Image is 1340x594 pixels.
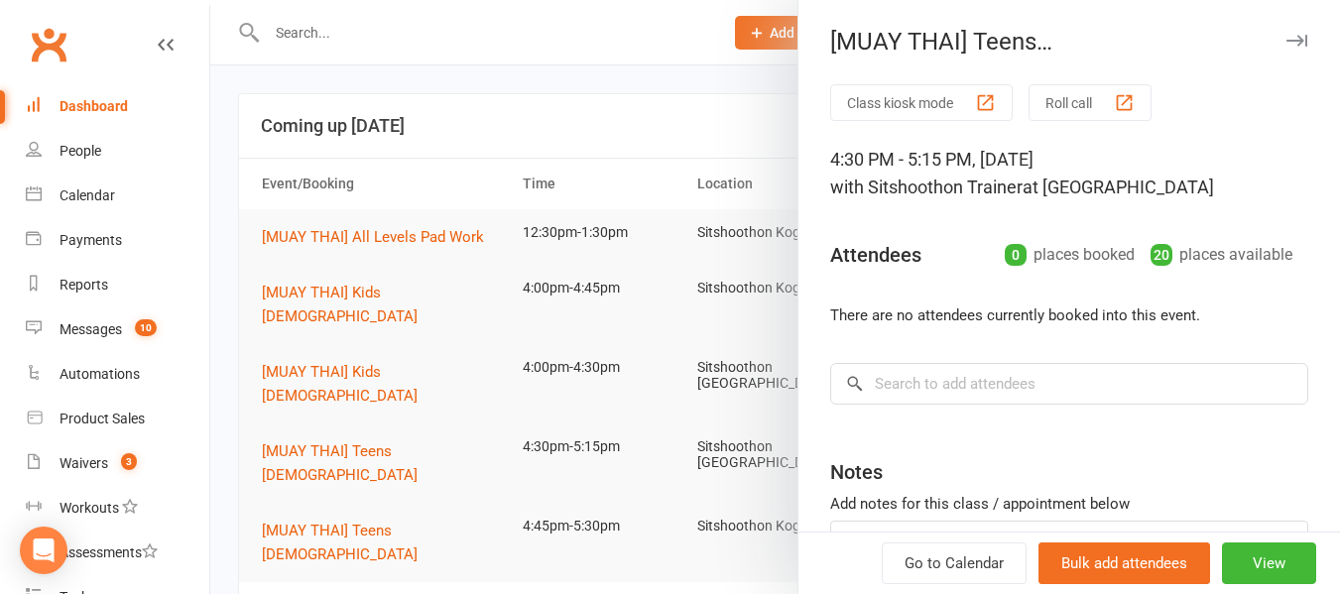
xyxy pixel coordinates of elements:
[882,542,1027,584] a: Go to Calendar
[26,397,209,441] a: Product Sales
[1222,542,1316,584] button: View
[135,319,157,336] span: 10
[121,453,137,470] span: 3
[60,544,158,560] div: Assessments
[60,143,101,159] div: People
[830,458,883,486] div: Notes
[26,307,209,352] a: Messages 10
[1005,241,1135,269] div: places booked
[830,241,921,269] div: Attendees
[798,28,1340,56] div: [MUAY THAI] Teens [DEMOGRAPHIC_DATA]
[1151,244,1172,266] div: 20
[26,84,209,129] a: Dashboard
[1023,177,1214,197] span: at [GEOGRAPHIC_DATA]
[60,277,108,293] div: Reports
[26,531,209,575] a: Assessments
[830,84,1013,121] button: Class kiosk mode
[26,352,209,397] a: Automations
[26,486,209,531] a: Workouts
[1151,241,1292,269] div: places available
[26,441,209,486] a: Waivers 3
[1038,542,1210,584] button: Bulk add attendees
[60,187,115,203] div: Calendar
[60,411,145,426] div: Product Sales
[20,527,67,574] div: Open Intercom Messenger
[26,129,209,174] a: People
[830,303,1308,327] li: There are no attendees currently booked into this event.
[26,174,209,218] a: Calendar
[830,492,1308,516] div: Add notes for this class / appointment below
[830,177,1023,197] span: with Sitshoothon Trainer
[26,263,209,307] a: Reports
[26,218,209,263] a: Payments
[60,232,122,248] div: Payments
[60,366,140,382] div: Automations
[1005,244,1027,266] div: 0
[1029,84,1152,121] button: Roll call
[24,20,73,69] a: Clubworx
[60,98,128,114] div: Dashboard
[60,500,119,516] div: Workouts
[60,455,108,471] div: Waivers
[830,146,1308,201] div: 4:30 PM - 5:15 PM, [DATE]
[830,363,1308,405] input: Search to add attendees
[60,321,122,337] div: Messages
